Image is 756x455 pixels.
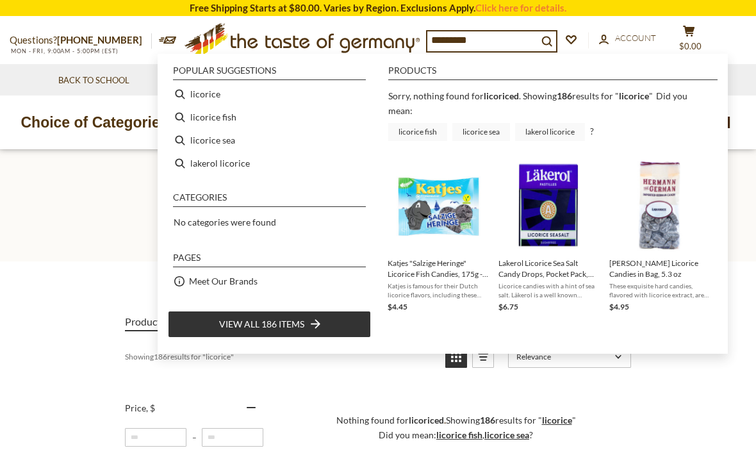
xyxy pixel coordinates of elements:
[508,346,631,368] a: Sort options
[40,207,716,236] h1: Search results
[436,429,482,440] a: licorice fish
[445,346,467,368] a: View grid mode
[604,154,715,318] li: Hermann Bavarian Licorice Candies in Bag, 5.3 oz
[599,31,656,45] a: Account
[670,25,708,57] button: $0.00
[475,2,566,13] a: Click here for details.
[619,90,649,101] a: licorice
[168,106,371,129] li: licorice fish
[615,33,656,43] span: Account
[10,32,152,49] p: Questions?
[168,270,371,293] li: Meet Our Brands
[452,123,510,141] a: licorice sea
[57,34,142,45] a: [PHONE_NUMBER]
[388,281,488,299] span: Katjes is famous for their Dutch licorice flavors, including these tasty salted black licorice pi...
[484,429,529,440] a: licorice sea
[391,159,484,252] img: Katje "Salzige Heringe" Salted Black Licorice
[498,258,599,279] span: Lakerol Licorice Sea Salt Candy Drops, Pocket Pack, 2.64oz
[10,47,119,54] span: MON - FRI, 9:00AM - 5:00PM (EST)
[379,429,533,440] span: Did you mean: , ?
[613,159,706,252] img: Hermann Licorice Candy
[283,400,629,455] div: .
[480,415,495,426] b: 186
[174,217,276,227] span: No categories were found
[125,313,178,331] a: View Products Tab
[168,311,371,338] li: View all 186 items
[168,152,371,175] li: lakerol licorice
[446,415,576,426] span: Showing results for " "
[493,154,604,318] li: Lakerol Licorice Sea Salt Candy Drops, Pocket Pack, 2.64oz
[125,428,186,447] input: Minimum value
[125,402,155,413] span: Price
[484,90,519,101] b: licoriced
[388,66,718,80] li: Products
[609,159,710,313] a: Hermann Licorice Candy[PERSON_NAME] Licorice Candies in Bag, 5.3 ozThese exquisite hard candies, ...
[409,415,444,426] b: licoriced
[472,346,494,368] a: View list mode
[146,402,155,413] span: , $
[679,41,702,51] span: $0.00
[516,352,611,361] span: Relevance
[158,54,728,354] div: Instant Search Results
[173,253,366,267] li: Pages
[202,428,263,447] input: Maximum value
[498,281,599,299] span: Licorice candies with a hint of sea salt. Läkerol is a well known Swedish brand for full-flavored...
[515,123,585,141] a: lakerol licorice
[498,302,518,311] span: $6.75
[382,154,493,318] li: Katjes "Salzige Heringe" Licorice Fish Candies, 175g - Made In Germany
[219,317,304,331] span: View all 186 items
[58,74,129,88] a: Back to School
[609,302,629,311] span: $4.95
[557,90,572,101] b: 186
[173,66,366,80] li: Popular suggestions
[388,159,488,313] a: Katje "Salzige Heringe" Salted Black LicoriceKatjes "Salzige Heringe" Licorice Fish Candies, 175g...
[609,281,710,299] span: These exquisite hard candies, flavored with licorice extract, are rich in taste, with a smooth te...
[388,258,488,279] span: Katjes "Salzige Heringe" Licorice Fish Candies, 175g - Made In [GEOGRAPHIC_DATA]
[186,433,202,442] span: –
[168,129,371,152] li: licorice sea
[388,90,521,101] span: Sorry, nothing found for .
[173,193,366,207] li: Categories
[609,258,710,279] span: [PERSON_NAME] Licorice Candies in Bag, 5.3 oz
[125,346,436,368] div: Showing results for " "
[336,415,444,426] span: Nothing found for
[168,83,371,106] li: licorice
[498,159,599,313] a: Lakerol Licorice Sea Salt Candy Drops, Pocket Pack, 2.64ozLicorice candies with a hint of sea sal...
[388,90,687,137] span: Did you mean: ?
[189,274,258,288] a: Meet Our Brands
[154,352,167,361] b: 186
[542,415,572,426] a: licorice
[388,123,447,141] a: licorice fish
[388,302,407,311] span: $4.45
[523,90,653,101] span: Showing results for " "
